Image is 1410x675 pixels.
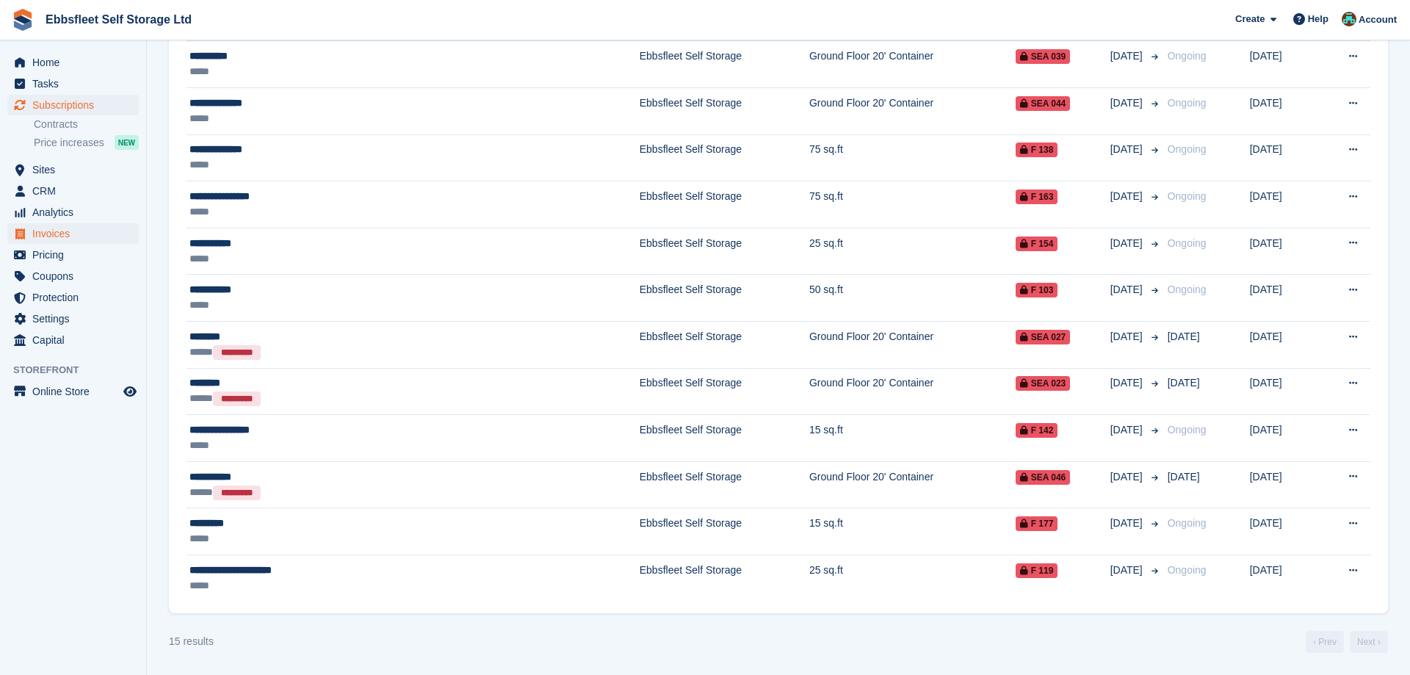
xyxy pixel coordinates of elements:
[809,88,1016,135] td: Ground Floor 20' Container
[32,202,120,223] span: Analytics
[1250,461,1320,508] td: [DATE]
[34,136,104,150] span: Price increases
[7,52,139,73] a: menu
[809,181,1016,228] td: 75 sq.ft
[1168,564,1207,576] span: Ongoing
[32,73,120,94] span: Tasks
[809,275,1016,322] td: 50 sq.ft
[7,245,139,265] a: menu
[1250,555,1320,602] td: [DATE]
[32,287,120,308] span: Protection
[7,381,139,402] a: menu
[1303,631,1391,653] nav: Page
[7,287,139,308] a: menu
[1250,415,1320,462] td: [DATE]
[32,308,120,329] span: Settings
[809,368,1016,415] td: Ground Floor 20' Container
[32,159,120,180] span: Sites
[7,223,139,244] a: menu
[1110,142,1146,157] span: [DATE]
[1350,631,1388,653] a: Next
[1110,236,1146,251] span: [DATE]
[1250,41,1320,88] td: [DATE]
[7,202,139,223] a: menu
[640,368,809,415] td: Ebbsfleet Self Storage
[640,181,809,228] td: Ebbsfleet Self Storage
[1250,181,1320,228] td: [DATE]
[1359,12,1397,27] span: Account
[640,275,809,322] td: Ebbsfleet Self Storage
[7,181,139,201] a: menu
[1016,96,1071,111] span: SEA 044
[32,223,120,244] span: Invoices
[1110,95,1146,111] span: [DATE]
[1250,508,1320,555] td: [DATE]
[1250,134,1320,181] td: [DATE]
[1110,282,1146,297] span: [DATE]
[1342,12,1356,26] img: George Spring
[1250,368,1320,415] td: [DATE]
[32,52,120,73] span: Home
[1168,190,1207,202] span: Ongoing
[1016,330,1071,344] span: SEA 027
[640,508,809,555] td: Ebbsfleet Self Storage
[1016,283,1058,297] span: F 103
[1110,48,1146,64] span: [DATE]
[809,508,1016,555] td: 15 sq.ft
[1016,142,1058,157] span: F 138
[1016,49,1071,64] span: SEA 039
[7,159,139,180] a: menu
[1250,275,1320,322] td: [DATE]
[1168,424,1207,436] span: Ongoing
[1250,322,1320,369] td: [DATE]
[1110,469,1146,485] span: [DATE]
[809,322,1016,369] td: Ground Floor 20' Container
[640,555,809,602] td: Ebbsfleet Self Storage
[1250,228,1320,275] td: [DATE]
[1110,329,1146,344] span: [DATE]
[7,308,139,329] a: menu
[1168,143,1207,155] span: Ongoing
[1110,422,1146,438] span: [DATE]
[1168,50,1207,62] span: Ongoing
[7,95,139,115] a: menu
[809,134,1016,181] td: 75 sq.ft
[1110,375,1146,391] span: [DATE]
[1168,237,1207,249] span: Ongoing
[32,181,120,201] span: CRM
[1168,471,1200,483] span: [DATE]
[32,330,120,350] span: Capital
[809,228,1016,275] td: 25 sq.ft
[32,381,120,402] span: Online Store
[640,322,809,369] td: Ebbsfleet Self Storage
[1235,12,1265,26] span: Create
[1250,88,1320,135] td: [DATE]
[1110,516,1146,531] span: [DATE]
[1016,516,1058,531] span: F 177
[809,415,1016,462] td: 15 sq.ft
[640,415,809,462] td: Ebbsfleet Self Storage
[1168,377,1200,389] span: [DATE]
[7,73,139,94] a: menu
[1016,237,1058,251] span: F 154
[34,134,139,151] a: Price increases NEW
[640,228,809,275] td: Ebbsfleet Self Storage
[640,461,809,508] td: Ebbsfleet Self Storage
[1016,470,1071,485] span: SEA 046
[1016,563,1058,578] span: F 119
[32,245,120,265] span: Pricing
[640,88,809,135] td: Ebbsfleet Self Storage
[115,135,139,150] div: NEW
[1308,12,1328,26] span: Help
[640,134,809,181] td: Ebbsfleet Self Storage
[1168,517,1207,529] span: Ongoing
[7,330,139,350] a: menu
[1168,97,1207,109] span: Ongoing
[1016,376,1071,391] span: SEA 023
[1306,631,1344,653] a: Previous
[169,634,214,649] div: 15 results
[809,555,1016,602] td: 25 sq.ft
[40,7,198,32] a: Ebbsfleet Self Storage Ltd
[640,41,809,88] td: Ebbsfleet Self Storage
[12,9,34,31] img: stora-icon-8386f47178a22dfd0bd8f6a31ec36ba5ce8667c1dd55bd0f319d3a0aa187defe.svg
